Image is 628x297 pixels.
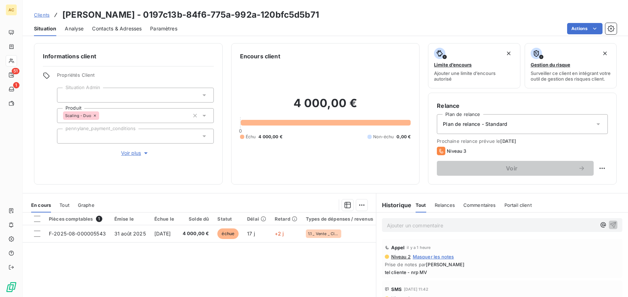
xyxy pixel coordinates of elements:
span: En cours [31,202,51,208]
span: Voir plus [121,150,149,157]
span: +2 j [275,231,284,237]
h6: Relance [437,101,608,110]
span: 1 [13,82,19,88]
div: Pièces comptables [49,216,106,222]
span: [PERSON_NAME] [426,262,464,267]
h3: [PERSON_NAME] - 0197c13b-84f6-775a-992a-120bfc5d5b71 [62,8,319,21]
div: Statut [217,216,239,222]
span: Non-échu [373,134,394,140]
input: Ajouter une valeur [99,112,105,119]
span: SMS [391,286,402,292]
span: Gestion du risque [531,62,570,68]
h6: Historique [376,201,412,209]
div: Solde dû [183,216,209,222]
span: échue [217,228,239,239]
span: Tout [59,202,69,208]
span: Ajouter une limite d’encours autorisé [434,70,514,82]
span: 4 000,00 € [183,230,209,237]
span: Graphe [78,202,95,208]
button: Gestion du risqueSurveiller ce client en intégrant votre outil de gestion des risques client. [525,43,617,88]
span: Clients [34,12,50,18]
span: Contacts & Adresses [92,25,142,32]
span: Tout [416,202,426,208]
span: Prise de notes par [385,262,620,267]
h6: Encours client [240,52,280,60]
a: Clients [34,11,50,18]
div: Émise le [114,216,146,222]
span: Analyse [65,25,84,32]
span: Voir [445,165,578,171]
span: 0,00 € [396,134,411,140]
span: Prochaine relance prévue le [437,138,608,144]
span: [DATE] [500,138,516,144]
span: Paramètres [150,25,177,32]
span: F-2025-08-000005543 [49,231,106,237]
span: il y a 1 heure [407,245,430,250]
span: Échu [246,134,256,140]
span: 4 000,00 € [258,134,282,140]
span: Masquer les notes [413,254,454,260]
span: 0 [239,128,242,134]
span: Commentaires [463,202,496,208]
div: AC [6,4,17,16]
img: Logo LeanPay [6,281,17,293]
input: Ajouter une valeur [63,133,69,139]
span: 17 j [247,231,255,237]
span: Niveau 2 [390,254,411,260]
div: Échue le [154,216,174,222]
h2: 4 000,00 € [240,96,411,117]
span: Relances [435,202,455,208]
span: Appel [391,245,405,250]
button: Limite d’encoursAjouter une limite d’encours autorisé [428,43,520,88]
div: Délai [247,216,266,222]
span: [DATE] [154,231,171,237]
span: Plan de relance - Standard [443,121,507,128]
span: Surveiller ce client en intégrant votre outil de gestion des risques client. [531,70,611,82]
span: 1 [96,216,102,222]
h6: Informations client [43,52,214,60]
span: tel cliente - nrp MV [385,269,620,275]
span: 31 août 2025 [114,231,146,237]
div: Retard [275,216,297,222]
button: Voir [437,161,594,176]
span: Scaling - Duo [65,113,91,118]
button: Voir plus [57,149,214,157]
span: Situation [34,25,56,32]
button: Actions [567,23,603,34]
span: Portail client [504,202,532,208]
div: Types de dépenses / revenus [306,216,373,222]
span: 51 [12,68,19,74]
span: Limite d’encours [434,62,472,68]
span: Propriétés Client [57,72,214,82]
input: Ajouter une valeur [63,92,69,98]
span: [DATE] 11:42 [404,287,428,291]
span: Niveau 3 [447,148,466,154]
span: 1.1 _ Vente _ Clients [308,232,339,236]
